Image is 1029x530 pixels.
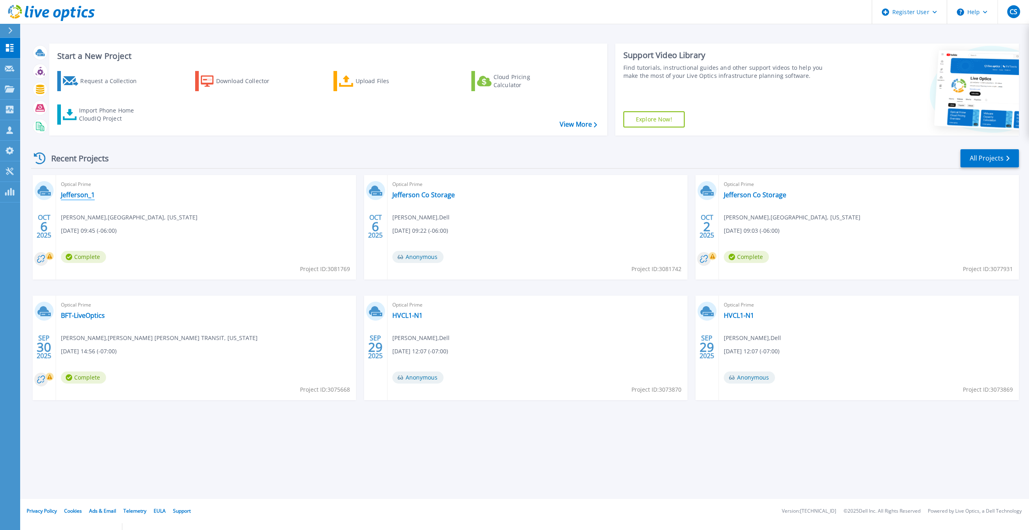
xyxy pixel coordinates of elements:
[36,332,52,362] div: SEP 2025
[724,226,779,235] span: [DATE] 09:03 (-06:00)
[724,371,775,384] span: Anonymous
[61,213,198,222] span: [PERSON_NAME] , [GEOGRAPHIC_DATA], [US_STATE]
[1010,8,1017,15] span: CS
[80,73,145,89] div: Request a Collection
[154,507,166,514] a: EULA
[724,334,781,342] span: [PERSON_NAME] , Dell
[631,265,681,273] span: Project ID: 3081742
[392,311,423,319] a: HVCL1-N1
[560,121,597,128] a: View More
[724,213,860,222] span: [PERSON_NAME] , [GEOGRAPHIC_DATA], [US_STATE]
[963,265,1013,273] span: Project ID: 3077931
[372,223,379,230] span: 6
[89,507,116,514] a: Ads & Email
[356,73,420,89] div: Upload Files
[699,332,714,362] div: SEP 2025
[61,251,106,263] span: Complete
[392,251,444,263] span: Anonymous
[368,212,383,241] div: OCT 2025
[368,332,383,362] div: SEP 2025
[960,149,1019,167] a: All Projects
[300,265,350,273] span: Project ID: 3081769
[36,212,52,241] div: OCT 2025
[123,507,146,514] a: Telemetry
[963,385,1013,394] span: Project ID: 3073869
[300,385,350,394] span: Project ID: 3075668
[64,507,82,514] a: Cookies
[40,223,48,230] span: 6
[392,191,455,199] a: Jefferson Co Storage
[631,385,681,394] span: Project ID: 3073870
[392,300,683,309] span: Optical Prime
[37,344,51,351] span: 30
[623,50,832,61] div: Support Video Library
[724,347,779,356] span: [DATE] 12:07 (-07:00)
[724,191,786,199] a: Jefferson Co Storage
[724,300,1014,309] span: Optical Prime
[333,71,423,91] a: Upload Files
[57,52,597,61] h3: Start a New Project
[61,300,351,309] span: Optical Prime
[61,371,106,384] span: Complete
[699,212,714,241] div: OCT 2025
[724,180,1014,189] span: Optical Prime
[392,226,448,235] span: [DATE] 09:22 (-06:00)
[61,311,105,319] a: BFT-LiveOptics
[392,334,450,342] span: [PERSON_NAME] , Dell
[216,73,281,89] div: Download Collector
[703,223,710,230] span: 2
[494,73,558,89] div: Cloud Pricing Calculator
[844,509,921,514] li: © 2025 Dell Inc. All Rights Reserved
[368,344,383,351] span: 29
[471,71,561,91] a: Cloud Pricing Calculator
[173,507,191,514] a: Support
[392,213,450,222] span: [PERSON_NAME] , Dell
[623,111,685,127] a: Explore Now!
[57,71,147,91] a: Request a Collection
[392,347,448,356] span: [DATE] 12:07 (-07:00)
[928,509,1022,514] li: Powered by Live Optics, a Dell Technology
[195,71,285,91] a: Download Collector
[61,226,117,235] span: [DATE] 09:45 (-06:00)
[31,148,120,168] div: Recent Projects
[61,180,351,189] span: Optical Prime
[700,344,714,351] span: 29
[782,509,836,514] li: Version: [TECHNICAL_ID]
[724,311,754,319] a: HVCL1-N1
[392,180,683,189] span: Optical Prime
[724,251,769,263] span: Complete
[392,371,444,384] span: Anonymous
[61,347,117,356] span: [DATE] 14:56 (-07:00)
[61,334,258,342] span: [PERSON_NAME] , [PERSON_NAME] [PERSON_NAME] TRANSIT, [US_STATE]
[79,106,142,123] div: Import Phone Home CloudIQ Project
[623,64,832,80] div: Find tutorials, instructional guides and other support videos to help you make the most of your L...
[27,507,57,514] a: Privacy Policy
[61,191,95,199] a: Jefferson_1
